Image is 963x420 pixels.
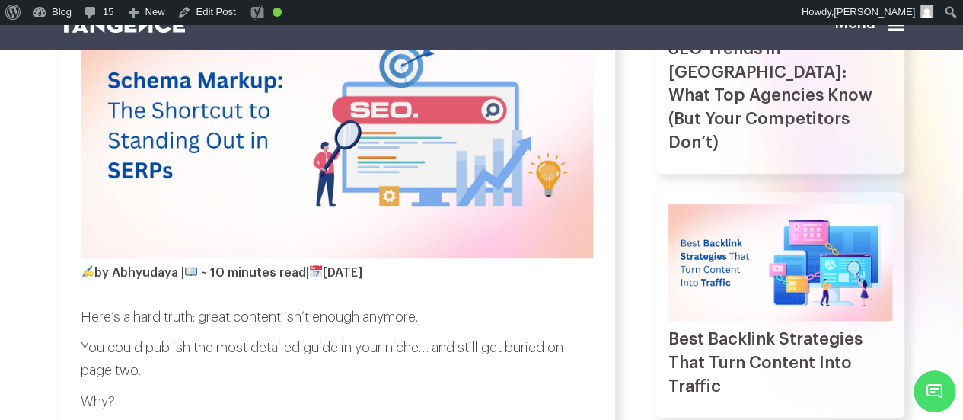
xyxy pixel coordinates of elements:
img: logo SVG [59,16,186,33]
img: Best Backlink Strategies That Turn Content Into Traffic [668,204,892,321]
div: Good [273,8,282,17]
a: Best Backlink Strategies That Turn Content Into Traffic [668,331,863,395]
span: minutes read [228,267,306,279]
span: ~ [201,267,207,279]
a: SEO Trends in [GEOGRAPHIC_DATA]: What Top Agencies Know (But Your Competitors Don’t) [668,40,872,151]
p: Why? [81,390,594,414]
img: 📅 [310,265,322,277]
h4: by Abhyudaya | | [DATE] [81,265,363,279]
span: 10 [210,267,225,279]
img: 📖 [185,265,197,277]
span: [PERSON_NAME] [834,6,915,18]
img: ✍️ [81,265,94,277]
p: You could publish the most detailed guide in your niche… and still get buried on page two. [81,336,594,383]
p: Here’s a hard truth: great content isn’t enough anymore. [81,306,594,329]
span: Chat Widget [914,370,955,412]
